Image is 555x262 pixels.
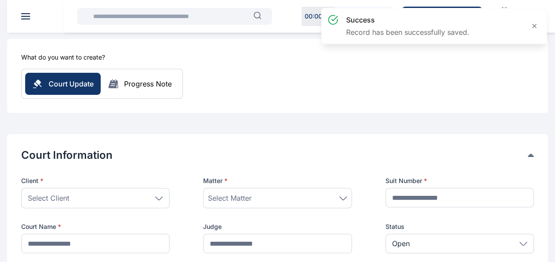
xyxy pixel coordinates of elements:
span: Matter [203,176,227,185]
h3: success [346,15,469,25]
label: Judge [203,222,351,231]
p: 00 : 00 : 00 [305,12,332,21]
span: Select Matter [208,193,252,203]
div: Court Information [21,148,534,162]
p: Record has been successfully saved. [346,27,469,37]
button: Court Update [25,73,101,95]
p: Client [21,176,170,185]
label: Court Name [21,222,170,231]
a: Calendar [489,3,519,30]
div: Progress Note [124,79,172,89]
p: Open [392,238,410,249]
button: Court Information [21,148,528,162]
span: Select Client [28,193,69,203]
button: Progress Note [101,79,179,89]
label: Status [385,222,534,231]
label: Suit Number [385,176,534,185]
span: Court Update [49,79,94,89]
h5: What do you want to create? [21,53,105,62]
